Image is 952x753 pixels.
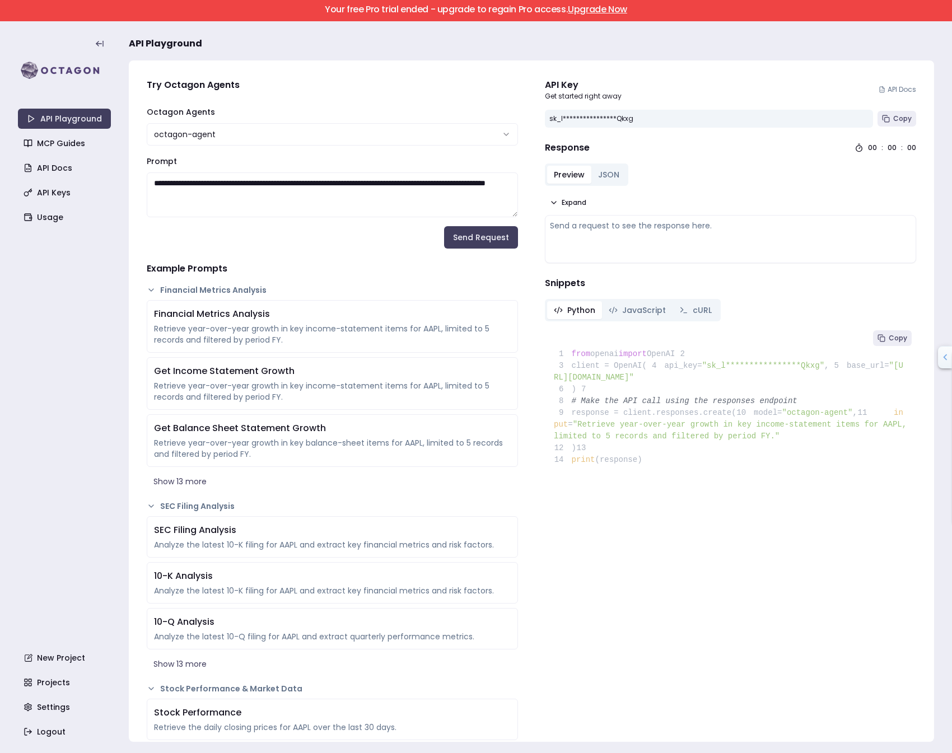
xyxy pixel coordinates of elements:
div: Retrieve year-over-year growth in key income-statement items for AAPL, limited to 5 records and f... [154,323,511,345]
span: 5 [829,360,847,372]
button: Copy [878,111,916,127]
span: client = OpenAI( [554,361,647,370]
div: Retrieve the daily closing prices for AAPL over the last 30 days. [154,722,511,733]
div: : [881,143,883,152]
span: 2 [675,348,693,360]
a: Logout [19,722,112,742]
a: New Project [19,648,112,668]
button: Show 13 more [147,471,518,492]
span: 9 [554,407,572,419]
div: : [901,143,903,152]
span: response = client.responses.create( [554,408,736,417]
span: "octagon-agent" [782,408,852,417]
div: 00 [907,143,916,152]
a: API Docs [879,85,916,94]
span: from [572,349,591,358]
a: Usage [19,207,112,227]
div: Financial Metrics Analysis [154,307,511,321]
span: 10 [736,407,754,419]
div: 00 [888,143,897,152]
span: 3 [554,360,572,372]
div: Analyze the latest 10-K filing for AAPL and extract key financial metrics and risk factors. [154,585,511,596]
span: 12 [554,442,572,454]
a: MCP Guides [19,133,112,153]
span: "Retrieve year-over-year growth in key income-statement items for AAPL, limited to 5 records and ... [554,420,912,441]
h4: Example Prompts [147,262,518,275]
button: Stock Performance & Market Data [147,683,518,694]
div: Analyze the latest 10-K filing for AAPL and extract key financial metrics and risk factors. [154,539,511,550]
span: , [853,408,857,417]
label: Octagon Agents [147,106,215,118]
img: logo-rect-yK7x_WSZ.svg [18,59,111,82]
span: JavaScript [622,305,666,316]
div: Retrieve year-over-year growth in key balance-sheet items for AAPL, limited to 5 records and filt... [154,437,511,460]
p: Get started right away [545,92,622,101]
div: Analyze the latest 10-Q filing for AAPL and extract quarterly performance metrics. [154,631,511,642]
span: , [824,361,829,370]
button: Send Request [444,226,518,249]
span: print [572,455,595,464]
button: SEC Filing Analysis [147,501,518,512]
a: API Playground [18,109,111,129]
span: 14 [554,454,572,466]
span: Python [567,305,595,316]
span: 1 [554,348,572,360]
span: OpenAI [647,349,675,358]
a: API Docs [19,158,112,178]
a: Projects [19,672,112,693]
div: Get Income Statement Growth [154,364,511,378]
span: (response) [595,455,642,464]
div: Retrieve year-over-year growth in key income-statement items for AAPL, limited to 5 records and f... [154,380,511,403]
label: Prompt [147,156,177,167]
span: 6 [554,383,572,395]
div: 10-K Analysis [154,569,511,583]
a: Settings [19,697,112,717]
div: Send a request to see the response here. [550,220,911,231]
div: API Key [545,78,622,92]
a: API Keys [19,183,112,203]
h5: Your free Pro trial ended - upgrade to regain Pro access. [10,5,942,14]
div: Stock Performance [154,706,511,719]
span: openai [590,349,618,358]
span: api_key= [664,361,702,370]
span: import [619,349,647,358]
span: model= [754,408,782,417]
span: 7 [576,383,594,395]
span: ) [554,443,576,452]
span: = [568,420,572,429]
h4: Response [545,141,590,155]
span: 4 [647,360,665,372]
button: Copy [873,330,912,346]
span: 11 [857,407,875,419]
h4: Snippets [545,277,916,290]
button: Financial Metrics Analysis [147,284,518,296]
span: Copy [893,114,912,123]
span: 13 [576,442,594,454]
span: 8 [554,395,572,407]
button: Show 13 more [147,654,518,674]
span: API Playground [129,37,202,50]
span: # Make the API call using the responses endpoint [572,396,797,405]
button: JSON [591,166,626,184]
span: Copy [889,334,907,343]
span: ) [554,385,576,394]
div: SEC Filing Analysis [154,523,511,537]
span: cURL [693,305,712,316]
div: 00 [868,143,877,152]
span: Expand [562,198,586,207]
span: base_url= [847,361,889,370]
div: 10-Q Analysis [154,615,511,629]
div: Get Balance Sheet Statement Growth [154,422,511,435]
a: Upgrade Now [568,3,627,16]
button: Preview [547,166,591,184]
h4: Try Octagon Agents [147,78,518,92]
button: Expand [545,195,591,211]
